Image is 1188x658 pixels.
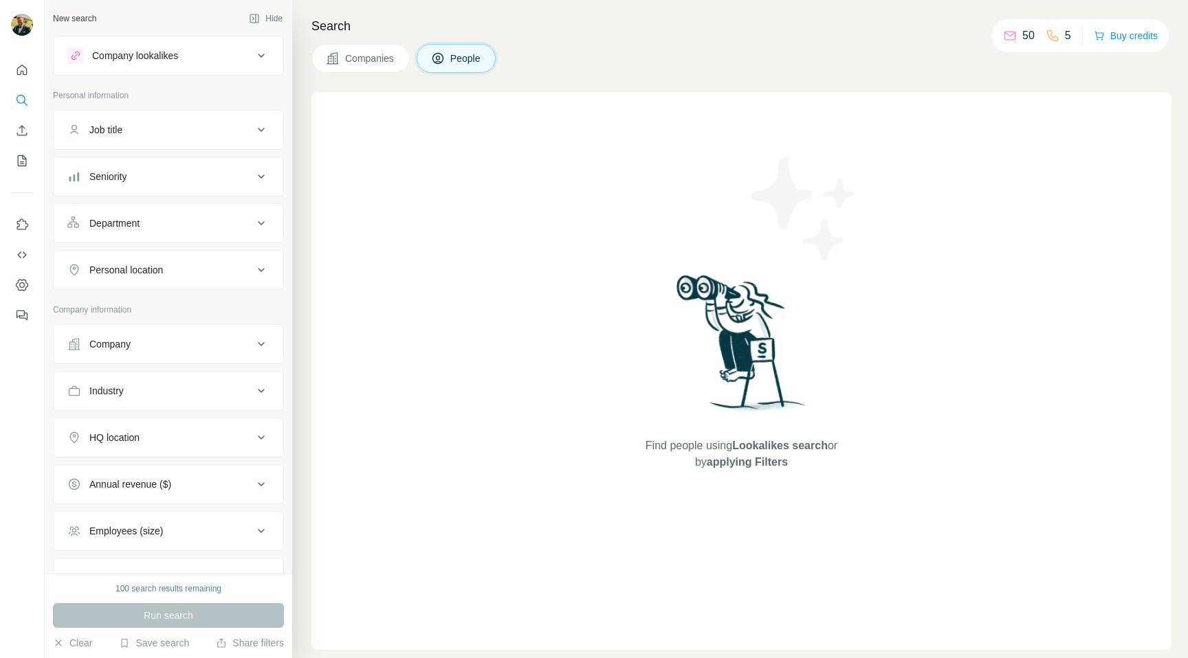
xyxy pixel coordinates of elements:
div: New search [53,12,96,25]
button: Technologies [54,561,283,594]
span: applying Filters [707,456,788,468]
div: 100 search results remaining [115,582,221,595]
button: Buy credits [1094,26,1158,45]
p: Company information [53,304,284,316]
div: Company [89,337,131,351]
button: Company [54,328,283,361]
button: Use Surfe on LinkedIn [11,212,33,237]
div: HQ location [89,431,140,444]
h4: Search [311,16,1171,36]
p: 5 [1065,27,1071,44]
img: Surfe Illustration - Stars [742,147,866,271]
p: Personal information [53,89,284,102]
button: Employees (size) [54,514,283,547]
span: People [450,52,482,65]
button: Quick start [11,58,33,82]
button: Clear [53,636,92,650]
img: Surfe Illustration - Woman searching with binoculars [670,271,813,424]
button: Seniority [54,160,283,193]
div: Department [89,216,140,230]
button: HQ location [54,421,283,454]
button: Use Surfe API [11,242,33,267]
div: Industry [89,384,124,398]
p: 50 [1022,27,1035,44]
div: Company lookalikes [92,49,178,63]
button: Department [54,207,283,240]
div: Seniority [89,170,126,183]
button: Feedback [11,303,33,328]
button: Search [11,88,33,113]
button: Job title [54,113,283,146]
div: Annual revenue ($) [89,477,171,491]
button: My lists [11,148,33,173]
div: Job title [89,123,122,137]
button: Dashboard [11,273,33,297]
button: Enrich CSV [11,118,33,143]
button: Save search [119,636,189,650]
span: Lookalikes search [732,440,828,451]
button: Company lookalikes [54,39,283,72]
button: Industry [54,374,283,407]
button: Annual revenue ($) [54,468,283,501]
button: Share filters [216,636,284,650]
span: Find people using or by [631,438,851,470]
button: Personal location [54,253,283,286]
div: Employees (size) [89,524,163,538]
img: Avatar [11,14,33,36]
span: Companies [345,52,395,65]
div: Technologies [89,571,146,585]
div: Personal location [89,263,163,277]
button: Hide [239,8,292,29]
